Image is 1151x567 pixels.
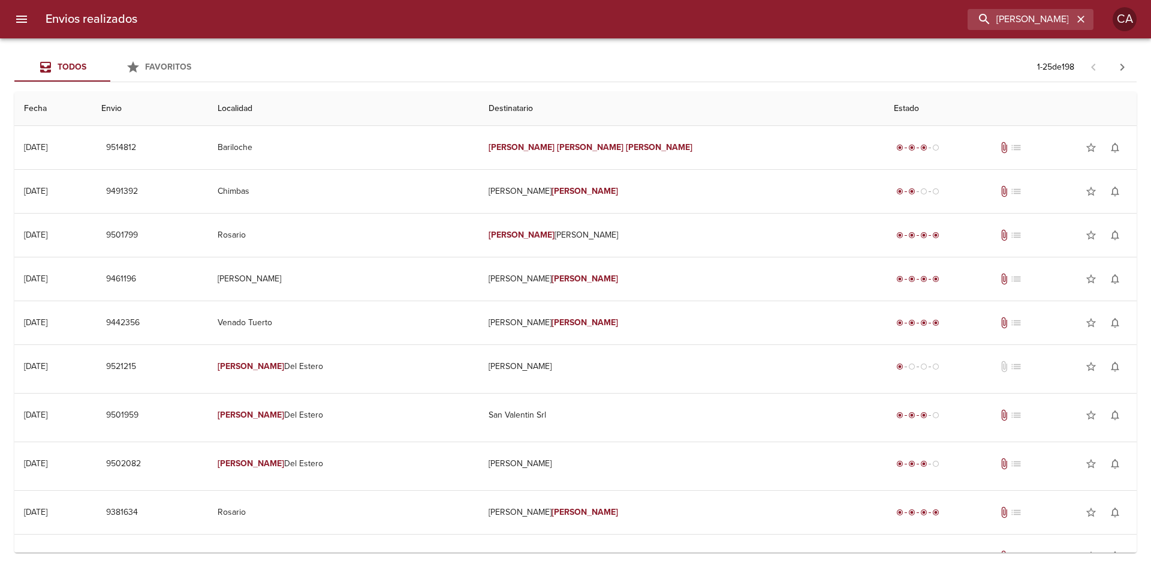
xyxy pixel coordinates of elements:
[1103,311,1127,335] button: Activar notificaciones
[998,142,1010,154] span: Tiene documentos adjuntos
[932,275,939,283] span: radio_button_checked
[932,460,939,467] span: radio_button_unchecked
[489,230,555,240] em: [PERSON_NAME]
[894,458,942,470] div: En viaje
[908,275,915,283] span: radio_button_checked
[24,230,47,240] div: [DATE]
[1085,142,1097,154] span: star_border
[218,361,284,371] em: [PERSON_NAME]
[896,144,903,151] span: radio_button_checked
[998,506,1010,518] span: Tiene documentos adjuntos
[908,319,915,326] span: radio_button_checked
[101,356,141,378] button: 9521215
[920,412,927,419] span: radio_button_checked
[968,9,1073,30] input: buscar
[557,142,623,152] em: [PERSON_NAME]
[1109,361,1121,373] span: notifications_none
[106,549,140,564] span: 9354062
[58,62,86,72] span: Todos
[920,144,927,151] span: radio_button_checked
[24,551,47,561] div: [DATE]
[101,453,146,475] button: 9502082
[1103,136,1127,160] button: Activar notificaciones
[1079,223,1103,247] button: Agregar a favoritos
[1085,185,1097,197] span: star_border
[208,345,478,388] td: Del Estero
[896,275,903,283] span: radio_button_checked
[106,184,138,199] span: 9491392
[208,301,478,344] td: Venado Tuerto
[106,505,138,520] span: 9381634
[1079,452,1103,476] button: Agregar a favoritos
[552,317,618,328] em: [PERSON_NAME]
[920,319,927,326] span: radio_button_checked
[896,319,903,326] span: radio_button_checked
[218,458,284,469] em: [PERSON_NAME]
[1079,500,1103,524] button: Agregar a favoritos
[101,312,144,334] button: 9442356
[1079,179,1103,203] button: Agregar a favoritos
[932,363,939,370] span: radio_button_unchecked
[1103,355,1127,379] button: Activar notificaciones
[908,460,915,467] span: radio_button_checked
[552,507,618,517] em: [PERSON_NAME]
[513,551,580,561] em: [PERSON_NAME]
[894,409,942,421] div: En viaje
[106,408,138,423] span: 9501959
[208,394,478,437] td: Del Estero
[626,142,692,152] em: [PERSON_NAME]
[106,316,140,331] span: 9442356
[7,5,36,34] button: menu
[896,412,903,419] span: radio_button_checked
[896,232,903,239] span: radio_button_checked
[24,274,47,284] div: [DATE]
[896,188,903,195] span: radio_button_checked
[106,457,141,472] span: 9502082
[894,361,942,373] div: Generado
[101,137,141,159] button: 9514812
[14,53,206,82] div: Tabs Envios
[1113,7,1137,31] div: CA
[908,509,915,516] span: radio_button_checked
[1010,361,1022,373] span: No tiene pedido asociado
[479,214,884,257] td: [PERSON_NAME]
[1085,506,1097,518] span: star_border
[24,317,47,328] div: [DATE]
[46,10,137,29] h6: Envios realizados
[894,185,942,197] div: Despachado
[1109,550,1121,562] span: notifications_none
[489,142,555,152] em: [PERSON_NAME]
[1010,550,1022,562] span: No tiene pedido asociado
[24,410,47,420] div: [DATE]
[908,188,915,195] span: radio_button_checked
[998,409,1010,421] span: Tiene documentos adjuntos
[1103,223,1127,247] button: Activar notificaciones
[208,257,478,301] td: [PERSON_NAME]
[479,345,884,388] td: [PERSON_NAME]
[101,268,141,290] button: 9461196
[998,185,1010,197] span: Tiene documentos adjuntos
[1103,179,1127,203] button: Activar notificaciones
[1109,506,1121,518] span: notifications_none
[101,181,143,203] button: 9491392
[1085,273,1097,285] span: star_border
[479,491,884,534] td: [PERSON_NAME]
[92,92,208,126] th: Envio
[1085,409,1097,421] span: star_border
[1085,229,1097,241] span: star_border
[552,186,618,196] em: [PERSON_NAME]
[1103,500,1127,524] button: Activar notificaciones
[998,317,1010,329] span: Tiene documentos adjuntos
[932,412,939,419] span: radio_button_unchecked
[1079,311,1103,335] button: Agregar a favoritos
[479,442,884,485] td: [PERSON_NAME]
[932,232,939,239] span: radio_button_checked
[208,126,478,169] td: Bariloche
[208,170,478,213] td: Chimbas
[14,92,92,126] th: Fecha
[1109,317,1121,329] span: notifications_none
[932,144,939,151] span: radio_button_unchecked
[1103,452,1127,476] button: Activar notificaciones
[1010,185,1022,197] span: No tiene pedido asociado
[479,257,884,301] td: [PERSON_NAME]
